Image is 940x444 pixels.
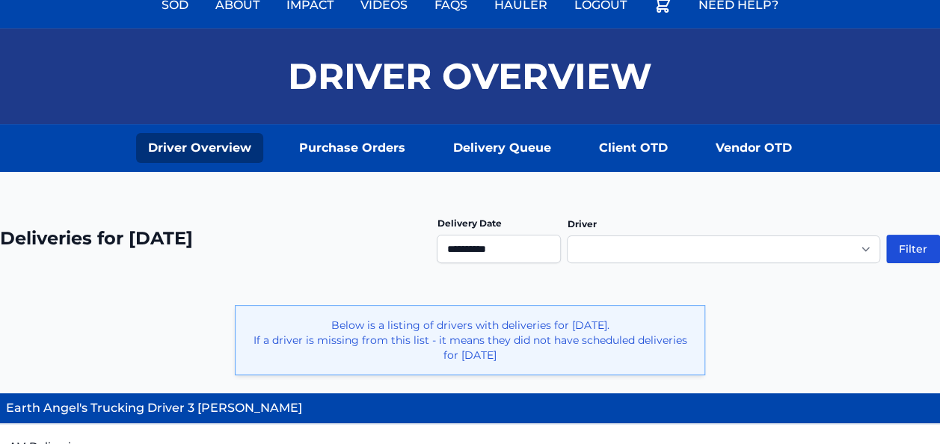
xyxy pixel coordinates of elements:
[704,133,804,163] a: Vendor OTD
[886,235,940,263] button: Filter
[437,235,561,263] input: Use the arrow keys to pick a date
[136,133,263,163] a: Driver Overview
[287,133,417,163] a: Purchase Orders
[437,218,501,229] label: Delivery Date
[587,133,680,163] a: Client OTD
[441,133,563,163] a: Delivery Queue
[288,58,652,94] h1: Driver Overview
[248,318,692,363] p: Below is a listing of drivers with deliveries for [DATE]. If a driver is missing from this list -...
[567,218,596,229] label: Driver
